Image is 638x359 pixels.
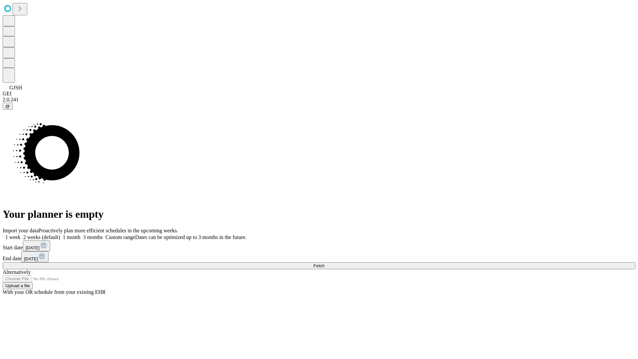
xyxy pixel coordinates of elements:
span: Proactively plan more efficient schedules in the upcoming weeks. [39,228,178,233]
div: End date [3,251,635,262]
span: GJSH [9,85,22,90]
button: [DATE] [21,251,49,262]
div: GEI [3,91,635,97]
span: Dates can be optimized up to 3 months in the future. [135,234,247,240]
h1: Your planner is empty [3,208,635,220]
span: 1 week [5,234,21,240]
button: [DATE] [23,240,50,251]
span: [DATE] [26,245,40,250]
span: 2 weeks (default) [23,234,60,240]
span: Import your data [3,228,39,233]
span: [DATE] [24,256,38,261]
button: Upload a file [3,282,33,289]
span: Custom range [105,234,135,240]
span: 1 month [63,234,80,240]
span: With your OR schedule from your existing EHR [3,289,106,295]
button: Fetch [3,262,635,269]
span: 3 months [83,234,103,240]
button: @ [3,103,13,110]
div: 2.0.241 [3,97,635,103]
span: Alternatively [3,269,31,275]
span: @ [5,104,10,109]
span: Fetch [313,263,324,268]
div: Start date [3,240,635,251]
